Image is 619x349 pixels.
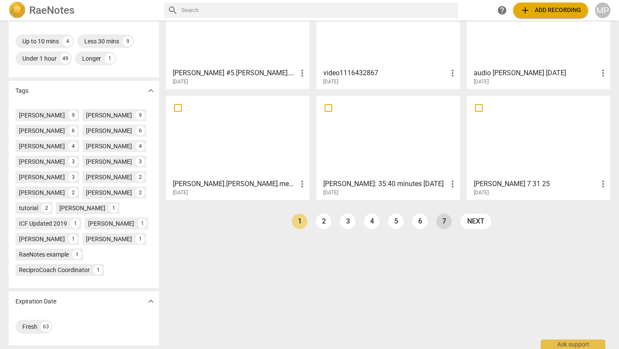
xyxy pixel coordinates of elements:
h2: RaeNotes [29,4,74,16]
input: Search [181,3,455,17]
span: [DATE] [474,189,489,196]
div: 1 [104,53,115,64]
div: 49 [60,53,70,64]
a: Page 5 [388,214,404,229]
a: [PERSON_NAME] 7 31 25[DATE] [470,99,607,196]
span: [DATE] [474,78,489,86]
div: 3 [68,157,78,166]
a: Help [494,3,510,18]
span: search [168,5,178,15]
div: 9 [135,110,145,120]
div: 6 [68,126,78,135]
span: [DATE] [323,78,338,86]
div: ReciproCoach Coordinator [19,266,90,274]
a: Page 4 [364,214,380,229]
div: 1 [72,250,82,259]
div: 6 [135,126,145,135]
div: ICF Updated 2019 [19,219,67,228]
div: 3 [135,157,145,166]
div: [PERSON_NAME] [19,111,65,119]
div: [PERSON_NAME] [86,111,132,119]
h3: video1116432867 [323,68,447,78]
span: help [497,5,507,15]
a: [PERSON_NAME].[PERSON_NAME].mentoring#4[DATE] [169,99,306,196]
h3: Sam Peñafuerte: 35:40 minutes 8/4/25 [323,179,447,189]
div: [PERSON_NAME] [86,126,132,135]
span: more_vert [447,179,458,189]
button: Upload [513,3,588,18]
span: add [520,5,530,15]
a: [PERSON_NAME]: 35:40 minutes [DATE][DATE] [319,99,457,196]
div: 2 [68,188,78,197]
span: [DATE] [173,78,188,86]
button: Show more [144,84,157,97]
div: Fresh [22,322,37,331]
span: [DATE] [323,189,338,196]
h3: audio Lynette August 28 [474,68,598,78]
div: Less 30 mins [84,37,119,46]
span: Add recording [520,5,581,15]
div: 3 [68,172,78,182]
div: [PERSON_NAME] [86,188,132,197]
div: [PERSON_NAME] [86,157,132,166]
div: [PERSON_NAME] [19,142,65,150]
span: more_vert [297,68,307,78]
a: Page 3 [340,214,355,229]
div: Ask support [541,340,605,349]
a: Page 7 [436,214,452,229]
div: 9 [123,36,133,46]
div: [PERSON_NAME] [19,157,65,166]
button: MP [595,3,610,18]
div: 2 [42,203,51,213]
div: [PERSON_NAME] [19,173,65,181]
span: more_vert [297,179,307,189]
p: Tags [15,86,28,95]
div: Longer [82,54,101,63]
div: [PERSON_NAME] [19,126,65,135]
img: Logo [9,2,26,19]
div: [PERSON_NAME] [19,235,65,243]
div: Under 1 hour [22,54,57,63]
div: [PERSON_NAME] [59,204,105,212]
div: 1 [109,203,118,213]
div: [PERSON_NAME] [88,219,134,228]
div: 4 [68,141,78,151]
a: LogoRaeNotes [9,2,157,19]
span: more_vert [598,68,608,78]
span: [DATE] [173,189,188,196]
a: Page 1 is your current page [292,214,307,229]
div: 4 [62,36,73,46]
div: 1 [68,234,78,244]
div: 63 [41,321,51,332]
div: [PERSON_NAME] [19,188,65,197]
span: expand_more [146,296,156,306]
div: [PERSON_NAME] [86,142,132,150]
a: Page 6 [412,214,428,229]
h3: anne.jane.mentoring#4 [173,179,297,189]
a: Page 2 [316,214,331,229]
div: [PERSON_NAME] [86,173,132,181]
span: more_vert [598,179,608,189]
div: 2 [135,188,145,197]
div: 2 [135,172,145,182]
p: Expiration Date [15,297,56,306]
div: 1 [135,234,145,244]
button: Show more [144,295,157,308]
div: tutorial [19,204,38,212]
div: 1 [138,219,147,228]
div: RaeNotes example [19,250,69,259]
span: expand_more [146,86,156,96]
span: more_vert [447,68,458,78]
div: 1 [93,265,103,275]
div: Up to 10 mins [22,37,59,46]
h3: Anne #5.Sam.MCCrecording [173,68,297,78]
div: 1 [70,219,80,228]
a: next [460,214,491,229]
div: [PERSON_NAME] [86,235,132,243]
div: 4 [135,141,145,151]
h3: Marlin 7 31 25 [474,179,598,189]
div: 9 [68,110,78,120]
